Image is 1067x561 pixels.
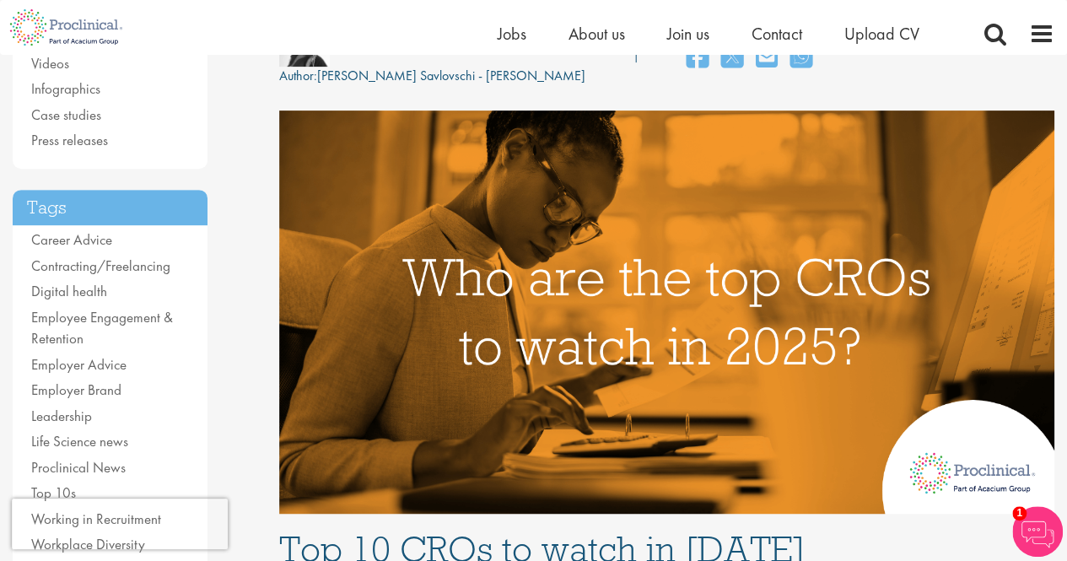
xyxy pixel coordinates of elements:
a: Digital health [31,282,107,300]
img: Chatbot [1012,506,1063,557]
a: share on facebook [687,40,709,76]
img: Top 10 CROs 2025| Proclinical [279,111,1054,513]
a: Employee Engagement & Retention [31,308,173,348]
a: Join us [667,23,709,45]
a: Life Science news [31,432,128,450]
a: Case studies [31,105,101,124]
a: Press releases [31,131,108,149]
a: Infographics [31,79,100,98]
a: Career Advice [31,230,112,249]
a: Contracting/Freelancing [31,256,170,275]
span: 1 [1012,506,1027,521]
a: Leadership [31,407,92,425]
a: Proclinical News [31,458,126,477]
iframe: reCAPTCHA [12,499,228,549]
a: share on email [756,40,778,76]
h3: Tags [13,190,207,226]
a: share on twitter [721,40,743,76]
a: Jobs [498,23,526,45]
div: [PERSON_NAME] Savlovschi - [PERSON_NAME] [279,67,585,86]
a: share on whats app [790,40,812,76]
span: Author: [279,67,317,84]
a: Upload CV [844,23,919,45]
a: About us [569,23,625,45]
a: Employer Advice [31,355,127,374]
a: Top 10s [31,483,76,502]
a: Videos [31,54,69,73]
a: Contact [752,23,802,45]
a: Employer Brand [31,380,121,399]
